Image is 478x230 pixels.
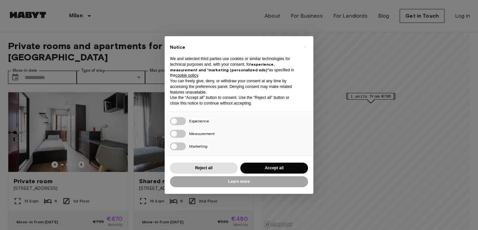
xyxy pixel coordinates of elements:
[170,78,297,95] p: You can freely give, deny, or withdraw your consent at any time by accessing the preferences pane...
[189,131,215,136] span: Measurement
[170,95,297,106] p: Use the “Accept all” button to consent. Use the “Reject all” button or close this notice to conti...
[170,62,275,72] strong: experience, measurement and “marketing (personalized ads)”
[176,73,198,78] a: cookie policy
[170,176,308,187] button: Learn more
[170,163,238,174] button: Reject all
[304,43,306,51] span: ×
[170,56,297,78] p: We and selected third parties use cookies or similar technologies for technical purposes and, wit...
[240,163,308,174] button: Accept all
[299,41,310,52] button: Close this notice
[189,118,209,123] span: Experience
[170,44,297,51] h2: Notice
[189,144,207,149] span: Marketing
